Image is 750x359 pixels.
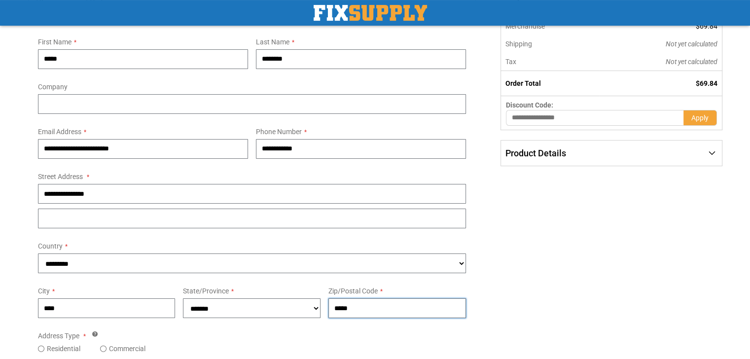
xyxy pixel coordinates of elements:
span: Not yet calculated [666,40,717,48]
span: $69.84 [696,79,717,87]
span: Zip/Postal Code [328,287,378,295]
span: Phone Number [256,128,302,136]
span: Shipping [505,40,532,48]
span: First Name [38,38,71,46]
th: Merchandise [501,17,599,35]
span: State/Province [183,287,229,295]
th: Tax [501,53,599,71]
strong: Order Total [505,79,541,87]
label: Commercial [109,344,145,354]
span: Email Address [38,128,81,136]
span: Address Type [38,332,79,340]
button: Apply [683,110,717,126]
span: Discount Code: [506,101,553,109]
span: Last Name [256,38,289,46]
span: Company [38,83,68,91]
label: Residential [47,344,80,354]
span: Apply [691,114,709,122]
span: Product Details [505,148,566,158]
a: store logo [314,5,427,21]
span: Not yet calculated [666,58,717,66]
img: Fix Industrial Supply [314,5,427,21]
span: Street Address [38,173,83,180]
span: City [38,287,50,295]
span: Country [38,242,63,250]
span: $69.84 [696,22,717,30]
